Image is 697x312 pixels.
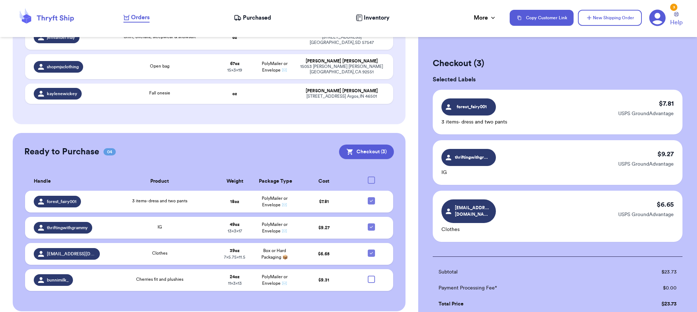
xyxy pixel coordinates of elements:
span: PolyMailer or Envelope ✉️ [262,196,288,207]
h2: Checkout ( 3 ) [433,58,682,69]
span: Inventory [364,13,390,22]
span: forest_fairy001 [455,104,489,110]
strong: 49 oz [230,222,240,227]
span: Help [670,18,682,27]
span: Box or Hard Packaging 📦 [261,248,288,259]
span: Clothes [152,251,167,255]
th: Cost [294,172,354,191]
h3: Selected Labels [433,75,682,84]
div: [PERSON_NAME] [PERSON_NAME] [299,88,385,94]
span: PolyMailer or Envelope ✉️ [262,275,288,285]
div: More [474,13,497,22]
p: USPS GroundAdvantage [618,161,674,168]
span: 11 x 3 x 13 [228,281,242,285]
strong: 67 oz [230,61,240,66]
span: PolyMailer or Envelope ✉️ [262,222,288,233]
th: Package Type [254,172,294,191]
p: Clothes [441,226,496,233]
span: kaylenewickey [47,91,77,97]
td: Subtotal [433,264,613,280]
span: thriftingwithgrammy [455,154,489,161]
td: $ 0.00 [613,280,682,296]
div: 15053 [PERSON_NAME] [PERSON_NAME][GEOGRAPHIC_DATA] , CA 92551 [299,64,385,75]
p: USPS GroundAdvantage [618,110,674,117]
span: bunnimilk_ [47,277,69,283]
strong: oz [232,35,237,40]
td: $ 23.73 [613,296,682,312]
button: Copy Customer Link [510,10,574,26]
span: $ 6.65 [318,252,330,256]
a: Orders [123,13,150,23]
strong: 24 oz [230,275,240,279]
span: Shirt, overalls, sleepwear & snowsuit [124,35,196,39]
span: jenvandermay [47,35,75,40]
div: 3 [670,4,677,11]
strong: 39 oz [230,248,240,253]
h2: Ready to Purchase [24,146,99,158]
strong: 18 oz [230,199,239,204]
span: [EMAIL_ADDRESS][DOMAIN_NAME] [47,251,95,257]
a: 3 [649,9,666,26]
strong: oz [232,92,237,96]
td: Payment Processing Fee* [433,280,613,296]
span: 3 items- dress and two pants [132,199,187,203]
div: [PERSON_NAME] [PERSON_NAME] [299,58,385,64]
p: $ 7.81 [659,98,674,109]
td: $ 23.73 [613,264,682,280]
span: Handle [34,178,51,185]
span: 04 [103,148,116,155]
a: Inventory [356,13,390,22]
p: $ 9.27 [657,149,674,159]
span: 7 x 5.75 x 11.5 [224,255,245,259]
div: [STREET_ADDRESS] Argos , IN 46501 [299,94,385,99]
p: IG [441,169,496,176]
a: Help [670,12,682,27]
span: Open bag [150,64,170,68]
span: 15 x 3 x 19 [227,68,242,72]
span: Fall onesie [149,91,170,95]
span: shopmjsclothing [47,64,79,70]
p: $ 6.65 [657,199,674,210]
span: $ 9.31 [318,278,329,282]
p: USPS GroundAdvantage [618,211,674,218]
td: Total Price [433,296,613,312]
span: Purchased [243,13,271,22]
span: $ 9.27 [318,226,330,230]
div: [STREET_ADDRESS] [GEOGRAPHIC_DATA] , SD 57547 [299,35,385,45]
p: 3 items- dress and two pants [441,118,507,126]
span: Orders [131,13,150,22]
th: Weight [215,172,254,191]
button: New Shipping Order [578,10,642,26]
button: Checkout (3) [339,145,394,159]
span: IG [158,225,162,229]
span: 13 x 3 x 17 [228,229,242,233]
span: PolyMailer or Envelope ✉️ [262,61,288,72]
th: Product [104,172,215,191]
span: forest_fairy001 [47,199,77,204]
span: [EMAIL_ADDRESS][DOMAIN_NAME] [455,204,489,218]
span: thriftingwithgrammy [47,225,88,231]
span: Cherries fit and plushies [136,277,183,281]
span: $ 7.81 [319,199,329,204]
a: Purchased [234,13,271,22]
